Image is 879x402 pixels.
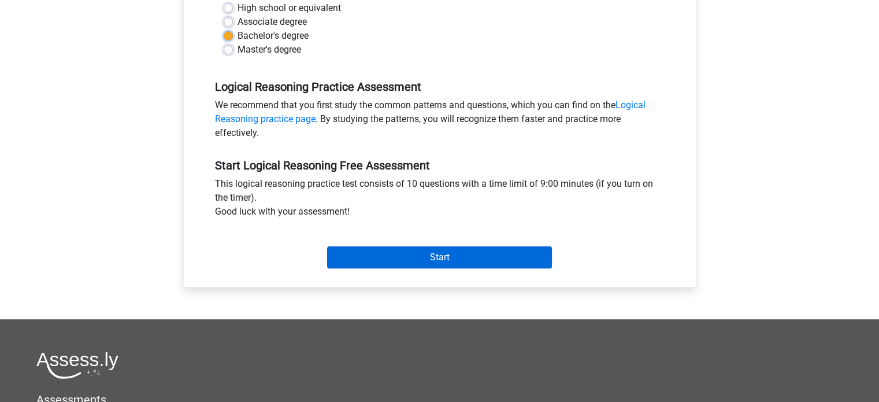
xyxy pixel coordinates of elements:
h5: Logical Reasoning Practice Assessment [215,80,665,94]
label: Associate degree [238,15,307,29]
h5: Start Logical Reasoning Free Assessment [215,158,665,172]
div: This logical reasoning practice test consists of 10 questions with a time limit of 9:00 minutes (... [206,177,673,223]
input: Start [327,246,552,268]
label: Master's degree [238,43,301,57]
label: High school or equivalent [238,1,341,15]
label: Bachelor's degree [238,29,309,43]
div: We recommend that you first study the common patterns and questions, which you can find on the . ... [206,98,673,145]
img: Assessly logo [36,352,118,379]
